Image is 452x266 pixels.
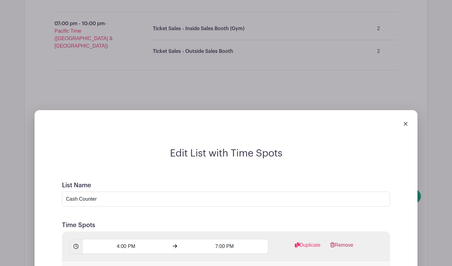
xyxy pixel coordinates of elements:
[330,241,353,254] a: Remove
[62,192,390,207] input: e.g. Things or volunteers we need for the event
[181,239,268,254] input: Set End Time
[54,147,398,159] h2: Edit List with Time Spots
[62,222,390,229] h5: Time Spots
[82,239,169,254] input: Set Start Time
[62,182,91,189] label: List Name
[404,122,407,126] img: close_button-5f87c8562297e5c2d7936805f587ecaba9071eb48480494691a3f1689db116b3.svg
[295,241,321,254] a: Duplicate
